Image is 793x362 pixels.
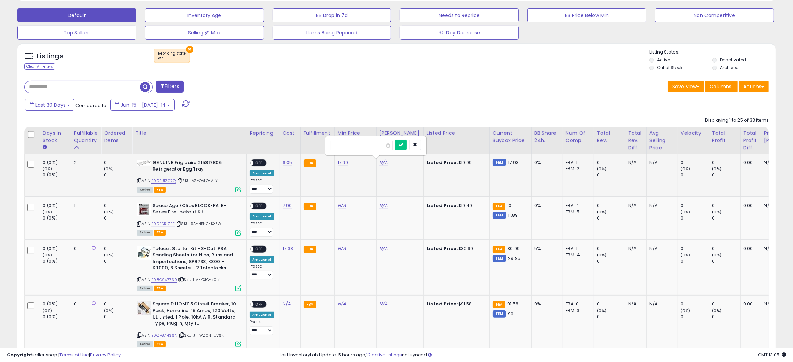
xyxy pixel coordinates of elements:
small: (0%) [104,252,114,258]
div: Clear All Filters [24,63,55,70]
a: N/A [338,202,346,209]
small: (0%) [597,209,607,215]
a: N/A [379,202,388,209]
label: Out of Stock [657,65,682,71]
span: All listings currently available for purchase on Amazon [137,187,153,193]
span: 10 [507,202,511,209]
span: OFF [254,160,265,166]
div: Displaying 1 to 25 of 33 items [705,117,769,124]
div: FBM: 2 [566,166,589,172]
h5: Listings [37,51,64,61]
small: (0%) [681,166,690,172]
div: 0 (0%) [43,246,71,252]
a: Privacy Policy [90,352,121,358]
button: 30 Day Decrease [400,26,519,40]
a: N/A [338,245,346,252]
small: (0%) [43,166,52,172]
small: (0%) [43,308,52,313]
a: N/A [283,301,291,307]
small: (0%) [681,308,690,313]
div: FBA: 0 [566,301,589,307]
div: N/A [628,159,641,166]
div: $91.58 [427,301,484,307]
div: Repricing [250,130,276,137]
a: B00PU1ZG7Q [151,178,176,184]
div: off [158,56,186,61]
small: (0%) [597,308,607,313]
small: FBM [493,310,506,318]
small: FBM [493,212,506,219]
div: N/A [628,246,641,252]
small: (0%) [712,166,722,172]
div: 0 [104,314,132,320]
div: 0 [681,301,709,307]
div: 0.00 [743,246,756,252]
div: 0 [104,258,132,264]
a: N/A [379,159,388,166]
div: Fulfillable Quantity [74,130,98,144]
span: 29.95 [508,255,520,262]
p: Listing States: [649,49,776,56]
div: 0 [712,215,740,221]
small: (0%) [712,308,722,313]
b: GENUINE Frigidaire 215817806 Refrigerator Egg Tray [153,159,237,174]
div: 0 [597,172,625,178]
div: N/A [649,203,672,209]
div: 0.00 [743,301,756,307]
span: Repricing state : [158,51,186,61]
span: | SKU: AZ-OALO-ALYI [177,178,219,183]
span: 2025-08-14 13:05 GMT [758,352,786,358]
button: Filters [156,81,183,93]
div: Amazon AI [250,170,274,176]
b: Square D HOM115 Circuit Breaker, 10 Pack, Homeline, 15 Amps, 120 Volts, UL Listed, 1 Pole, 10kA A... [153,301,237,328]
span: FBA [154,286,166,291]
div: Days In Stock [43,130,68,144]
div: $30.99 [427,246,484,252]
div: 0 [597,314,625,320]
div: 0 [104,246,132,252]
div: 0.00 [743,203,756,209]
a: 17.99 [338,159,348,166]
div: 0 [597,159,625,166]
div: 0 (0%) [43,172,71,178]
img: 31BXQkaPw4L._SL40_.jpg [137,160,151,166]
div: 0% [534,301,557,307]
div: 0 [712,258,740,264]
small: (0%) [104,209,114,215]
div: FBA: 1 [566,159,589,166]
div: 0.00 [743,159,756,166]
small: (0%) [43,209,52,215]
span: OFF [254,203,265,209]
div: 0 [681,172,709,178]
span: Last 30 Days [35,101,66,108]
button: Selling @ Max [145,26,264,40]
div: 0 [597,203,625,209]
small: FBA [493,301,505,308]
div: 0 (0%) [43,314,71,320]
div: Preset: [250,221,274,237]
div: FBA: 4 [566,203,589,209]
b: Listed Price: [427,301,458,307]
label: Archived [720,65,739,71]
label: Deactivated [720,57,746,63]
div: 0 [104,301,132,307]
small: (0%) [104,166,114,172]
div: 0 [681,246,709,252]
small: FBM [493,159,506,166]
span: 11.89 [508,212,518,219]
div: 0 [712,301,740,307]
div: Last InventoryLab Update: 5 hours ago, not synced. [280,352,786,359]
a: N/A [338,301,346,307]
button: Columns [705,81,738,92]
small: FBA [493,246,505,253]
div: 0 [712,172,740,178]
button: Default [17,8,136,22]
div: 0 [712,246,740,252]
button: Needs to Reprice [400,8,519,22]
div: ASIN: [137,203,241,235]
div: Current Buybox Price [493,130,528,144]
div: Ordered Items [104,130,129,144]
div: 0 [712,159,740,166]
b: Listed Price: [427,245,458,252]
a: Terms of Use [59,352,89,358]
